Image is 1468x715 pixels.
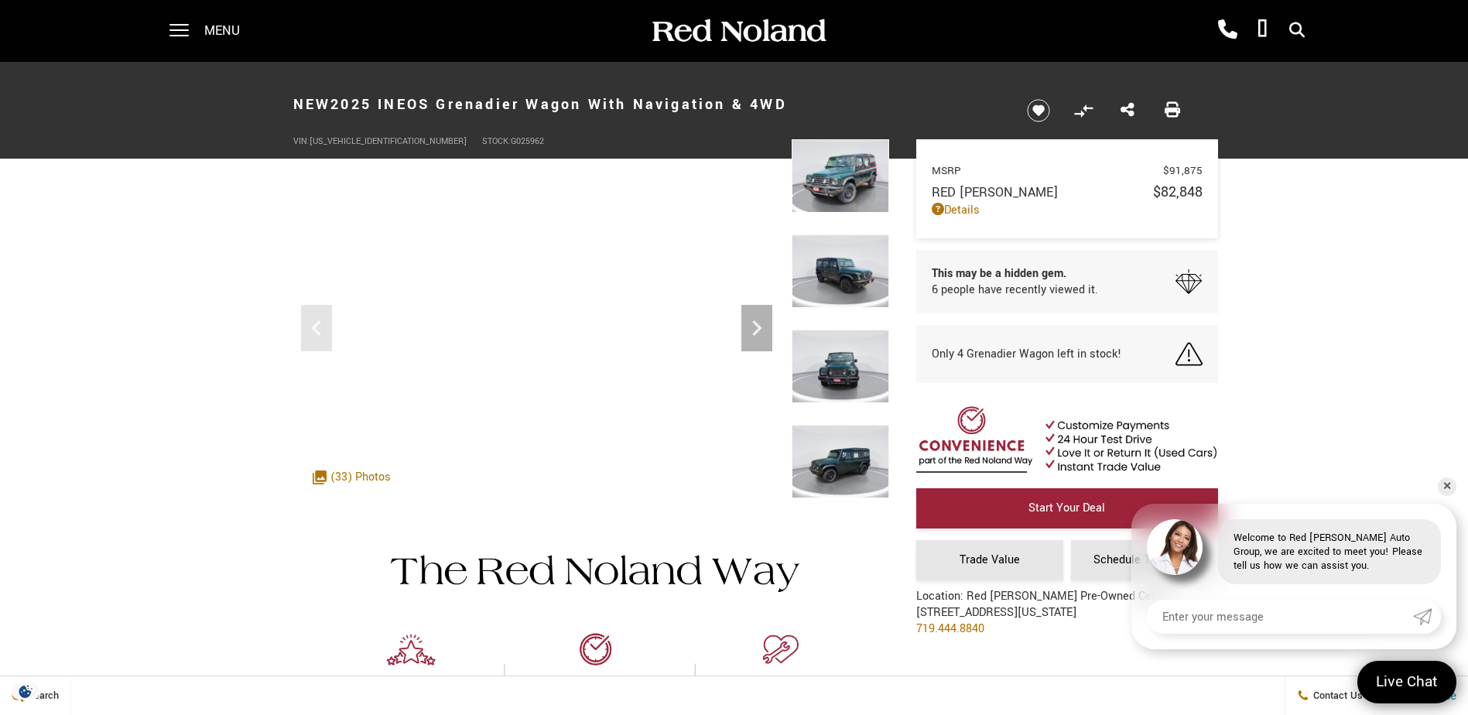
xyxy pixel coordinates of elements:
[932,346,1121,362] span: Only 4 Grenadier Wagon left in stock!
[916,488,1218,529] a: Start Your Deal
[1093,552,1195,568] span: Schedule Test Drive
[482,135,511,147] span: Stock:
[741,305,772,351] div: Next
[932,265,1098,282] span: This may be a hidden gem.
[932,282,1098,298] span: 6 people have recently viewed it.
[1153,182,1203,202] span: $82,848
[1021,98,1056,123] button: Save vehicle
[792,330,889,403] img: New 2025 INEOS Wagon image 3
[305,461,399,493] div: (33) Photos
[916,621,984,637] a: 719.444.8840
[310,135,467,147] span: [US_VEHICLE_IDENTIFICATION_NUMBER]
[916,540,1063,580] a: Trade Value
[293,94,331,115] strong: New
[649,18,827,45] img: Red Noland Auto Group
[511,135,544,147] span: G025962
[1072,99,1095,122] button: Compare Vehicle
[1121,101,1134,121] a: Share this New 2025 INEOS Grenadier Wagon With Navigation & 4WD
[1165,101,1180,121] a: Print this New 2025 INEOS Grenadier Wagon With Navigation & 4WD
[293,74,1001,135] h1: 2025 INEOS Grenadier Wagon With Navigation & 4WD
[1218,519,1441,584] div: Welcome to Red [PERSON_NAME] Auto Group, we are excited to meet you! Please tell us how we can as...
[792,425,889,498] img: New 2025 INEOS Wagon image 4
[8,683,43,700] section: Click to Open Cookie Consent Modal
[932,163,1203,178] a: MSRP $91,875
[1071,540,1218,580] a: Schedule Test Drive
[932,183,1153,201] span: Red [PERSON_NAME]
[792,139,889,213] img: New 2025 INEOS Wagon image 1
[932,163,1163,178] span: MSRP
[8,683,43,700] img: Opt-Out Icon
[1413,600,1441,634] a: Submit
[1163,163,1203,178] span: $91,875
[1147,519,1203,575] img: Agent profile photo
[1357,661,1456,703] a: Live Chat
[293,135,310,147] span: VIN:
[916,588,1172,648] div: Location: Red [PERSON_NAME] Pre-Owned Center [STREET_ADDRESS][US_STATE]
[1368,672,1446,693] span: Live Chat
[1147,600,1413,634] input: Enter your message
[1028,500,1105,516] span: Start Your Deal
[1309,689,1363,703] span: Contact Us
[293,139,780,505] iframe: Interactive Walkaround/Photo gallery of the vehicle/product
[960,552,1020,568] span: Trade Value
[932,182,1203,202] a: Red [PERSON_NAME] $82,848
[792,234,889,308] img: New 2025 INEOS Wagon image 2
[932,202,1203,218] a: Details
